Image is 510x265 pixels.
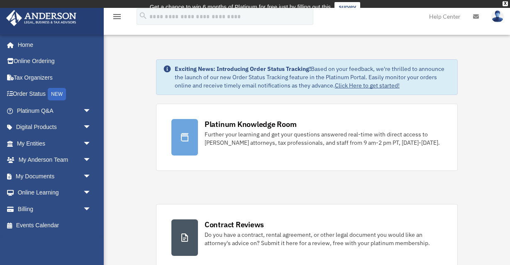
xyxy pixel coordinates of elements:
[6,36,100,53] a: Home
[83,201,100,218] span: arrow_drop_down
[6,119,104,136] a: Digital Productsarrow_drop_down
[6,152,104,168] a: My Anderson Teamarrow_drop_down
[6,69,104,86] a: Tax Organizers
[335,82,400,89] a: Click Here to get started!
[6,135,104,152] a: My Entitiesarrow_drop_down
[205,219,264,230] div: Contract Reviews
[83,102,100,119] span: arrow_drop_down
[175,65,311,73] strong: Exciting News: Introducing Order Status Tracking!
[83,185,100,202] span: arrow_drop_down
[83,152,100,169] span: arrow_drop_down
[83,168,100,185] span: arrow_drop_down
[6,201,104,217] a: Billingarrow_drop_down
[4,10,79,26] img: Anderson Advisors Platinum Portal
[175,65,451,90] div: Based on your feedback, we're thrilled to announce the launch of our new Order Status Tracking fe...
[150,2,331,12] div: Get a chance to win 6 months of Platinum for free just by filling out this
[6,168,104,185] a: My Documentsarrow_drop_down
[491,10,504,22] img: User Pic
[6,86,104,103] a: Order StatusNEW
[48,88,66,100] div: NEW
[83,135,100,152] span: arrow_drop_down
[205,130,442,147] div: Further your learning and get your questions answered real-time with direct access to [PERSON_NAM...
[334,2,360,12] a: survey
[112,15,122,22] a: menu
[6,102,104,119] a: Platinum Q&Aarrow_drop_down
[503,1,508,6] div: close
[112,12,122,22] i: menu
[205,231,442,247] div: Do you have a contract, rental agreement, or other legal document you would like an attorney's ad...
[83,119,100,136] span: arrow_drop_down
[205,119,297,129] div: Platinum Knowledge Room
[6,185,104,201] a: Online Learningarrow_drop_down
[156,104,458,171] a: Platinum Knowledge Room Further your learning and get your questions answered real-time with dire...
[6,217,104,234] a: Events Calendar
[139,11,148,20] i: search
[6,53,104,70] a: Online Ordering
